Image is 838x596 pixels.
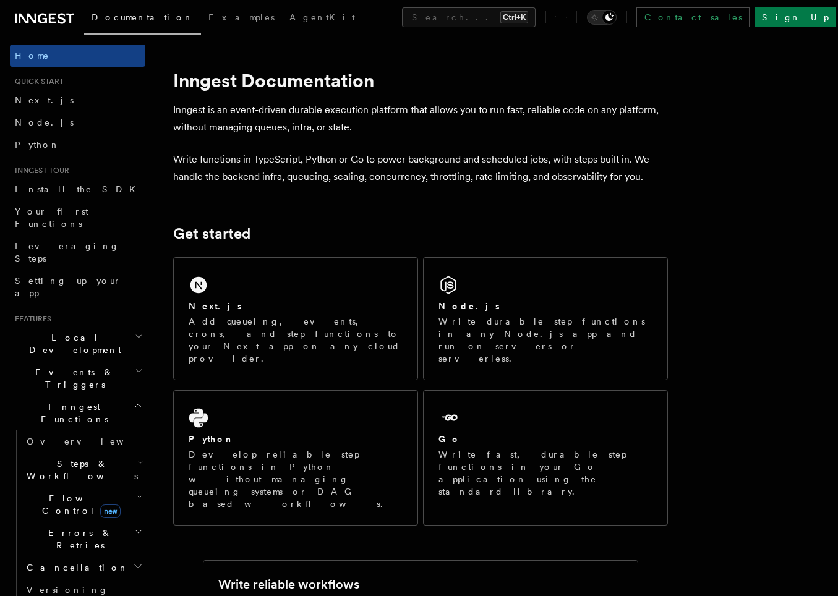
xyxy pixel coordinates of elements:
span: Local Development [10,331,135,356]
span: Inngest tour [10,166,69,176]
span: Node.js [15,117,74,127]
button: Events & Triggers [10,361,145,396]
span: Install the SDK [15,184,143,194]
a: Next.jsAdd queueing, events, crons, and step functions to your Next app on any cloud provider. [173,257,418,380]
a: Next.js [10,89,145,111]
span: Cancellation [22,561,129,574]
span: Next.js [15,95,74,105]
h2: Go [438,433,461,445]
span: Home [15,49,49,62]
span: Leveraging Steps [15,241,119,263]
h2: Python [189,433,234,445]
h2: Write reliable workflows [218,576,359,593]
kbd: Ctrl+K [500,11,528,23]
span: Inngest Functions [10,401,134,425]
h2: Next.js [189,300,242,312]
span: Versioning [27,585,108,595]
span: Flow Control [22,492,136,517]
span: Overview [27,436,154,446]
span: Examples [208,12,275,22]
a: AgentKit [282,4,362,33]
button: Flow Controlnew [22,487,145,522]
span: new [100,504,121,518]
p: Write fast, durable step functions in your Go application using the standard library. [438,448,652,498]
a: Your first Functions [10,200,145,235]
button: Errors & Retries [22,522,145,556]
span: Events & Triggers [10,366,135,391]
span: Steps & Workflows [22,458,138,482]
a: Documentation [84,4,201,35]
a: Leveraging Steps [10,235,145,270]
a: PythonDevelop reliable step functions in Python without managing queueing systems or DAG based wo... [173,390,418,526]
a: Sign Up [755,7,836,27]
a: Home [10,45,145,67]
h2: Node.js [438,300,500,312]
span: Python [15,140,60,150]
span: Documentation [92,12,194,22]
button: Local Development [10,326,145,361]
span: Your first Functions [15,206,88,229]
a: Install the SDK [10,178,145,200]
span: Features [10,314,51,324]
span: Errors & Retries [22,527,134,551]
a: Examples [201,4,282,33]
p: Develop reliable step functions in Python without managing queueing systems or DAG based workflows. [189,448,403,510]
a: Get started [173,225,250,242]
button: Toggle dark mode [587,10,617,25]
button: Inngest Functions [10,396,145,430]
a: Node.jsWrite durable step functions in any Node.js app and run on servers or serverless. [423,257,668,380]
p: Write durable step functions in any Node.js app and run on servers or serverless. [438,315,652,365]
a: Contact sales [636,7,750,27]
a: Overview [22,430,145,453]
span: AgentKit [289,12,355,22]
button: Steps & Workflows [22,453,145,487]
button: Search...Ctrl+K [402,7,536,27]
a: Setting up your app [10,270,145,304]
p: Add queueing, events, crons, and step functions to your Next app on any cloud provider. [189,315,403,365]
a: Node.js [10,111,145,134]
h1: Inngest Documentation [173,69,668,92]
a: Python [10,134,145,156]
button: Cancellation [22,556,145,579]
p: Inngest is an event-driven durable execution platform that allows you to run fast, reliable code ... [173,101,668,136]
a: GoWrite fast, durable step functions in your Go application using the standard library. [423,390,668,526]
span: Setting up your app [15,276,121,298]
span: Quick start [10,77,64,87]
p: Write functions in TypeScript, Python or Go to power background and scheduled jobs, with steps bu... [173,151,668,185]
